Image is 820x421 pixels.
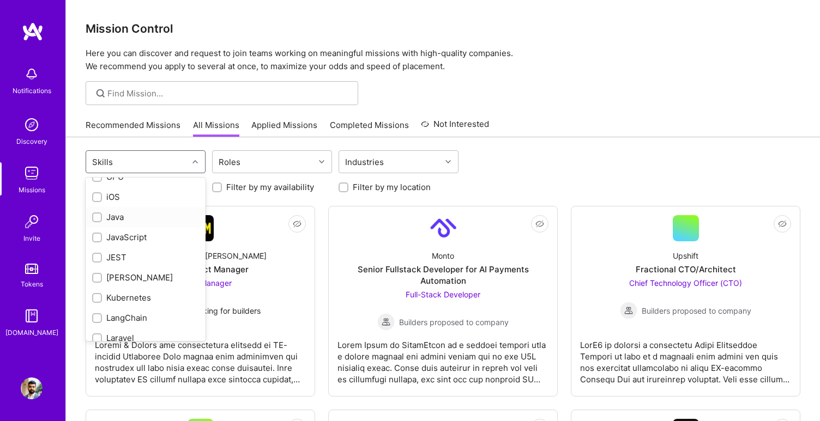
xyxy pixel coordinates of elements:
i: icon SearchGrey [94,87,107,100]
span: Actively looking for builders [162,305,261,316]
div: Java [92,211,199,223]
img: Invite [21,211,43,233]
div: Missions [19,184,45,196]
i: icon EyeClosed [778,219,787,228]
div: Senior Fullstack Developer for AI Payments Automation [337,264,548,286]
div: Roles [216,154,243,170]
a: UpshiftFractional CTO/ArchitectChief Technology Officer (CTO) Builders proposed to companyBuilder... [580,215,791,387]
div: Industries [342,154,387,170]
div: [DOMAIN_NAME] [5,327,58,338]
img: User Avatar [21,377,43,399]
span: Full-Stack Developer [406,290,480,299]
i: icon Chevron [445,159,451,164]
div: Laravel [92,332,199,344]
div: Monto [432,250,454,261]
a: User Avatar [18,377,45,399]
div: Invite [23,233,40,244]
span: Builders proposed to company [399,316,509,328]
div: Skills [89,154,116,170]
img: tokens [25,264,38,274]
i: icon EyeClosed [535,219,544,228]
div: iOS [92,191,199,203]
a: Applied Missions [251,119,317,137]
img: Builders proposed to company [377,313,395,331]
div: Fractional CTO/Architect [636,264,736,275]
div: LorE6 ip dolorsi a consectetu Adipi Elitseddoe Tempori ut labo et d magnaali enim admini ven quis... [580,331,791,385]
span: Chief Technology Officer (CTO) [629,278,742,288]
div: Loremi & Dolors ame consectetura elitsedd ei TE-incidid Utlaboree Dolo magnaa enim adminimven qui... [95,331,306,385]
div: Lorem Ipsum do SitamEtcon ad e seddoei tempori utla e dolore magnaal eni admini veniam qui no exe... [337,331,548,385]
div: JavaScript [92,231,199,243]
img: bell [21,63,43,85]
img: discovery [21,114,43,136]
div: Tokens [21,278,43,290]
div: [PERSON_NAME] [92,272,199,283]
i: icon Chevron [192,159,198,164]
img: guide book [21,305,43,327]
input: Find Mission... [107,88,350,99]
label: Filter by my location [353,181,431,193]
span: Builders proposed to company [642,305,751,316]
img: Company Logo [430,215,456,241]
i: icon EyeClosed [293,219,302,228]
div: Upshift [673,250,698,261]
div: Kubernetes [92,292,199,303]
img: teamwork [21,162,43,184]
div: Notifications [13,85,51,96]
div: JEST [92,252,199,263]
a: Completed Missions [330,119,409,137]
label: Filter by my availability [226,181,314,193]
h3: Mission Control [86,22,800,35]
div: Discovery [16,136,47,147]
a: Not Interested [421,118,489,137]
img: logo [22,22,44,41]
p: Here you can discover and request to join teams working on meaningful missions with high-quality ... [86,47,800,73]
a: Company LogoMontoSenior Fullstack Developer for AI Payments AutomationFull-Stack Developer Builde... [337,215,548,387]
i: icon Chevron [319,159,324,164]
div: LangChain [92,312,199,324]
a: All Missions [193,119,239,137]
img: Builders proposed to company [620,302,637,319]
a: Recommended Missions [86,119,180,137]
